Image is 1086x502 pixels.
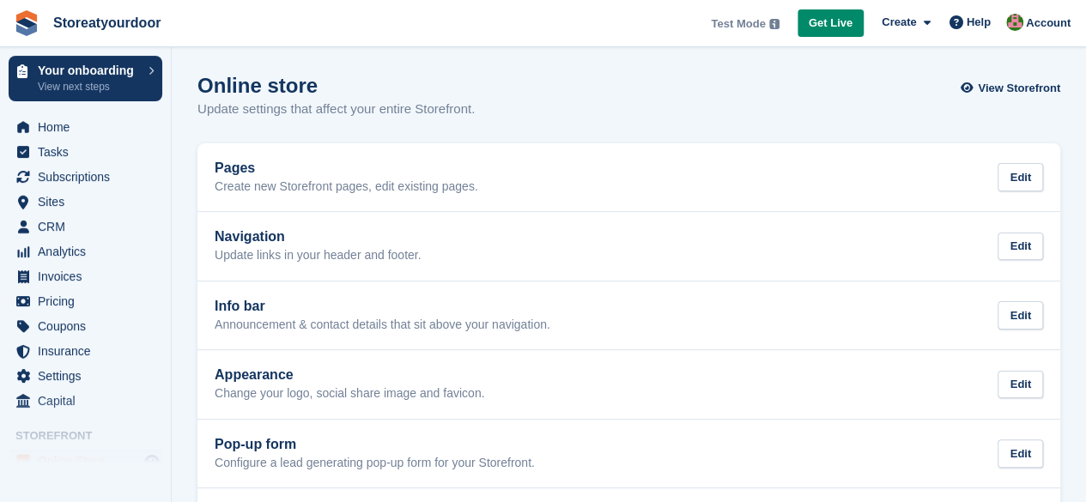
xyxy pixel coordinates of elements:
[38,364,141,388] span: Settings
[9,190,162,214] a: menu
[215,160,478,176] h2: Pages
[15,427,171,445] span: Storefront
[14,10,39,36] img: stora-icon-8386f47178a22dfd0bd8f6a31ec36ba5ce8667c1dd55bd0f319d3a0aa187defe.svg
[38,239,141,263] span: Analytics
[46,9,167,37] a: Storeatyourdoor
[1026,15,1071,32] span: Account
[998,371,1043,399] div: Edit
[38,79,140,94] p: View next steps
[38,215,141,239] span: CRM
[38,190,141,214] span: Sites
[197,143,1060,212] a: Pages Create new Storefront pages, edit existing pages. Edit
[38,165,141,189] span: Subscriptions
[1006,14,1023,31] img: David Griffith-Owen
[9,115,162,139] a: menu
[215,367,484,383] h2: Appearance
[711,15,765,33] span: Test Mode
[215,229,422,245] h2: Navigation
[215,386,484,402] p: Change your logo, social share image and favicon.
[998,233,1043,261] div: Edit
[9,389,162,413] a: menu
[215,248,422,263] p: Update links in your header and footer.
[38,140,141,164] span: Tasks
[998,439,1043,468] div: Edit
[9,314,162,338] a: menu
[38,314,141,338] span: Coupons
[38,449,141,473] span: Online Store
[967,14,991,31] span: Help
[215,456,535,471] p: Configure a lead generating pop-up form for your Storefront.
[38,339,141,363] span: Insurance
[142,451,162,471] a: Preview store
[197,420,1060,488] a: Pop-up form Configure a lead generating pop-up form for your Storefront. Edit
[38,115,141,139] span: Home
[965,74,1060,102] a: View Storefront
[9,449,162,473] a: menu
[9,140,162,164] a: menu
[9,289,162,313] a: menu
[998,163,1043,191] div: Edit
[798,9,864,38] a: Get Live
[9,215,162,239] a: menu
[215,179,478,195] p: Create new Storefront pages, edit existing pages.
[197,350,1060,419] a: Appearance Change your logo, social share image and favicon. Edit
[9,364,162,388] a: menu
[215,318,550,333] p: Announcement & contact details that sit above your navigation.
[9,165,162,189] a: menu
[197,281,1060,350] a: Info bar Announcement & contact details that sit above your navigation. Edit
[9,264,162,288] a: menu
[197,74,475,97] h1: Online store
[9,339,162,363] a: menu
[9,56,162,101] a: Your onboarding View next steps
[769,19,780,29] img: icon-info-grey-7440780725fd019a000dd9b08b2336e03edf1995a4989e88bcd33f0948082b44.svg
[882,14,916,31] span: Create
[38,389,141,413] span: Capital
[38,64,140,76] p: Your onboarding
[215,437,535,452] h2: Pop-up form
[809,15,852,32] span: Get Live
[9,239,162,263] a: menu
[978,80,1060,97] span: View Storefront
[998,301,1043,330] div: Edit
[197,212,1060,281] a: Navigation Update links in your header and footer. Edit
[38,289,141,313] span: Pricing
[38,264,141,288] span: Invoices
[197,100,475,119] p: Update settings that affect your entire Storefront.
[215,299,550,314] h2: Info bar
